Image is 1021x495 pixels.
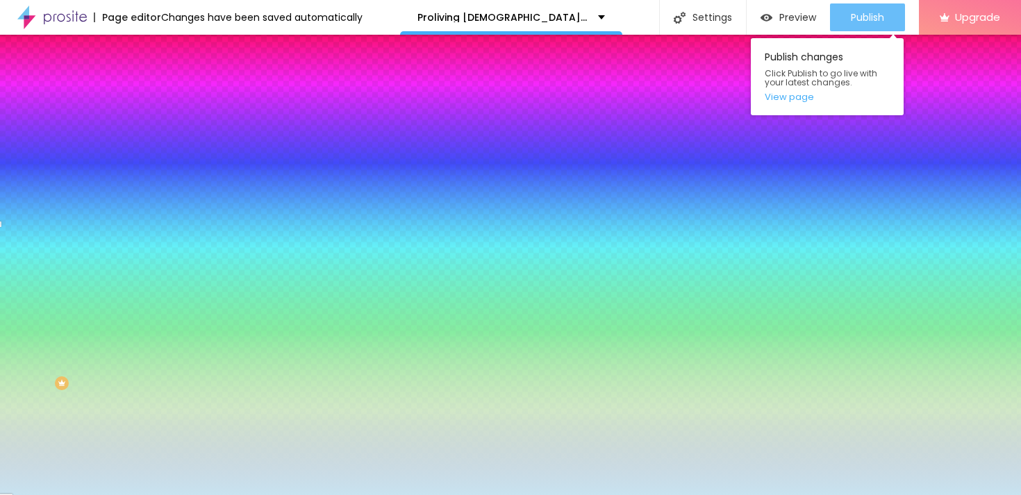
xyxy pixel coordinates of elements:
a: View page [765,92,890,101]
span: Publish [851,12,884,23]
span: Click Publish to go live with your latest changes. [765,69,890,87]
button: Preview [747,3,830,31]
div: Page editor [94,12,161,22]
span: Upgrade [955,11,1000,23]
p: Proliving [DEMOGRAPHIC_DATA][MEDICAL_DATA] Gummies™ Reviews: Natural Support for Stamina & Vitality [417,12,588,22]
button: Publish [830,3,905,31]
img: Icone [674,12,686,24]
img: view-1.svg [761,12,772,24]
span: Preview [779,12,816,23]
div: Changes have been saved automatically [161,12,363,22]
div: Publish changes [751,38,904,115]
